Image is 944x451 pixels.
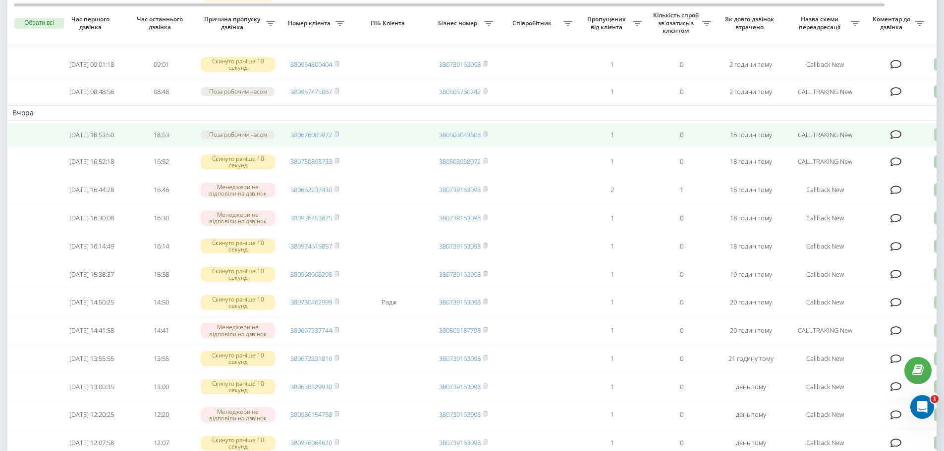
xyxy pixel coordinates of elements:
td: 13:00 [126,374,196,400]
td: 12:20 [126,402,196,428]
a: 380739163098 [439,438,481,447]
td: [DATE] 16:52:18 [57,149,126,175]
td: 1 [577,289,647,315]
td: Callback New [785,205,865,231]
td: 0 [647,374,716,400]
td: CALLTRAKING New [785,123,865,147]
a: 380739163098 [439,298,481,306]
a: 380505760242 [439,87,481,96]
a: 380967475067 [290,87,332,96]
td: 1 [577,205,647,231]
td: Радж [349,289,429,315]
td: 14:50 [126,289,196,315]
td: 1 [577,402,647,428]
a: 380976064620 [290,438,332,447]
td: CALLTRAKING New [785,80,865,104]
span: Кількість спроб зв'язатись з клієнтом [652,11,702,35]
td: 09:01 [126,51,196,78]
td: 16:46 [126,177,196,203]
td: [DATE] 13:55:55 [57,346,126,372]
td: 0 [647,289,716,315]
td: Callback New [785,177,865,203]
div: Поза робочим часом [201,87,275,96]
td: [DATE] 12:20:25 [57,402,126,428]
div: Менеджери не відповіли на дзвінок [201,183,275,198]
a: 380730462999 [290,298,332,306]
td: 0 [647,123,716,147]
span: Пропущених від клієнта [582,15,633,31]
td: [DATE] 14:41:58 [57,317,126,344]
td: 14:41 [126,317,196,344]
a: 380968663298 [290,270,332,279]
span: Бізнес номер [434,19,484,27]
a: 380503043608 [439,130,481,139]
td: 1 [577,233,647,259]
a: 380739163098 [439,382,481,391]
div: Менеджери не відповіли на дзвінок [201,323,275,338]
span: Назва схеми переадресації [790,15,851,31]
a: 380638329930 [290,382,332,391]
span: Час першого дзвінка [65,15,118,31]
td: 1 [577,261,647,288]
td: Callback New [785,51,865,78]
span: Час останнього дзвінка [134,15,188,31]
iframe: Intercom live chat [910,395,934,419]
td: [DATE] 18:53:50 [57,123,126,147]
td: 2 [577,177,647,203]
span: Як довго дзвінок втрачено [724,15,777,31]
td: Callback New [785,374,865,400]
td: 1 [577,123,647,147]
a: 380672331816 [290,354,332,363]
td: 18 годин тому [716,177,785,203]
td: 1 [577,80,647,104]
div: Скинуто раніше 10 секунд [201,57,275,72]
a: 380676005972 [290,130,332,139]
td: CALLTRAKING New [785,149,865,175]
a: 380936154758 [290,410,332,419]
td: 16:14 [126,233,196,259]
td: 13:55 [126,346,196,372]
td: день тому [716,402,785,428]
a: 380667337744 [290,326,332,335]
td: [DATE] 13:00:35 [57,374,126,400]
td: 0 [647,205,716,231]
td: [DATE] 09:01:18 [57,51,126,78]
a: 380739163098 [439,213,481,222]
div: Скинуто раніше 10 секунд [201,267,275,282]
div: Скинуто раніше 10 секунд [201,351,275,366]
td: 08:48 [126,80,196,104]
div: Скинуто раніше 10 секунд [201,379,275,394]
td: 0 [647,149,716,175]
td: день тому [716,374,785,400]
td: [DATE] 16:44:28 [57,177,126,203]
td: 2 години тому [716,80,785,104]
span: Номер клієнта [285,19,335,27]
td: Callback New [785,261,865,288]
a: 380739163098 [439,410,481,419]
a: 380936453675 [290,213,332,222]
td: [DATE] 16:14:49 [57,233,126,259]
td: 21 годину тому [716,346,785,372]
span: Співробітник [503,19,563,27]
a: 380739163098 [439,60,481,69]
span: Коментар до дзвінка [870,15,915,31]
td: Callback New [785,346,865,372]
a: 380739163098 [439,354,481,363]
td: 1 [577,51,647,78]
td: 0 [647,51,716,78]
td: 18 годин тому [716,205,785,231]
td: 20 годин тому [716,289,785,315]
td: [DATE] 16:30:08 [57,205,126,231]
td: 18:53 [126,123,196,147]
td: 0 [647,261,716,288]
td: 16 годин тому [716,123,785,147]
td: 15:38 [126,261,196,288]
td: 1 [647,177,716,203]
td: 18 годин тому [716,149,785,175]
td: 16:52 [126,149,196,175]
td: 0 [647,317,716,344]
td: 0 [647,233,716,259]
a: 380739163098 [439,270,481,279]
td: 1 [577,317,647,344]
td: Callback New [785,233,865,259]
